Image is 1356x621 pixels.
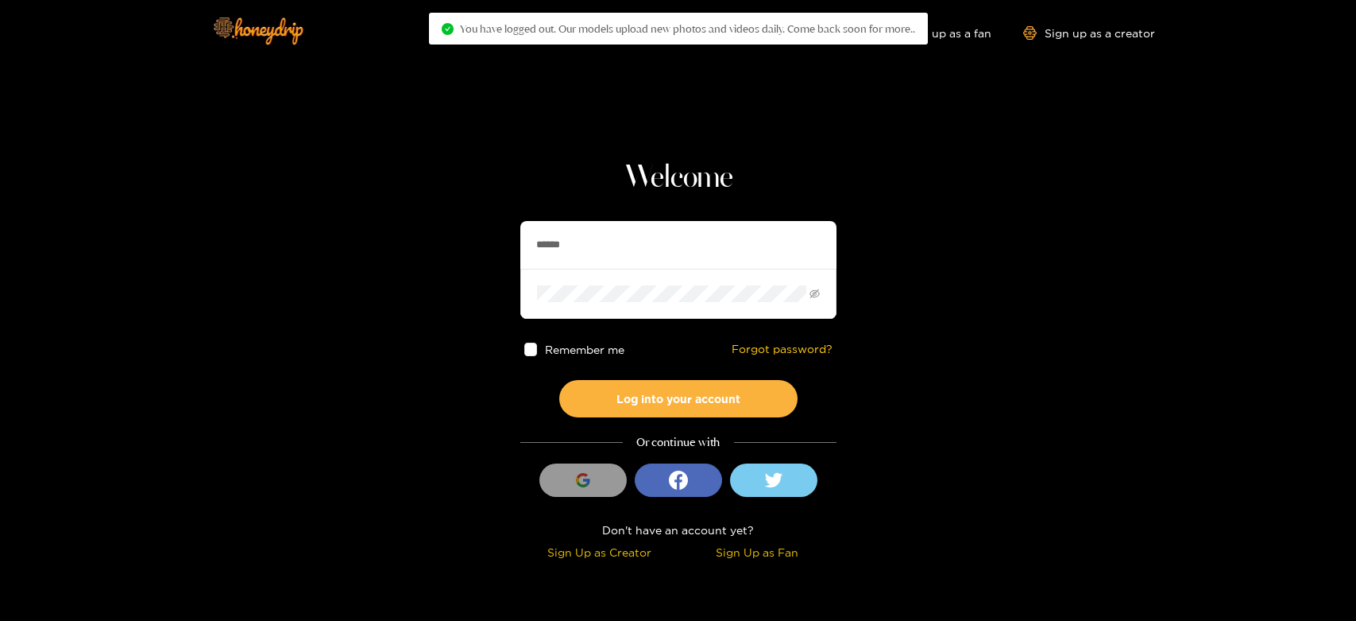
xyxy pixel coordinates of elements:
[524,543,674,561] div: Sign Up as Creator
[809,289,820,299] span: eye-invisible
[460,22,915,35] span: You have logged out. Our models upload new photos and videos daily. Come back soon for more..
[520,433,836,452] div: Or continue with
[545,343,624,355] span: Remember me
[682,543,833,561] div: Sign Up as Fan
[559,380,798,417] button: Log into your account
[442,23,454,35] span: check-circle
[520,521,836,539] div: Don't have an account yet?
[883,26,991,40] a: Sign up as a fan
[732,343,833,356] a: Forgot password?
[1023,26,1155,40] a: Sign up as a creator
[520,159,836,197] h1: Welcome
